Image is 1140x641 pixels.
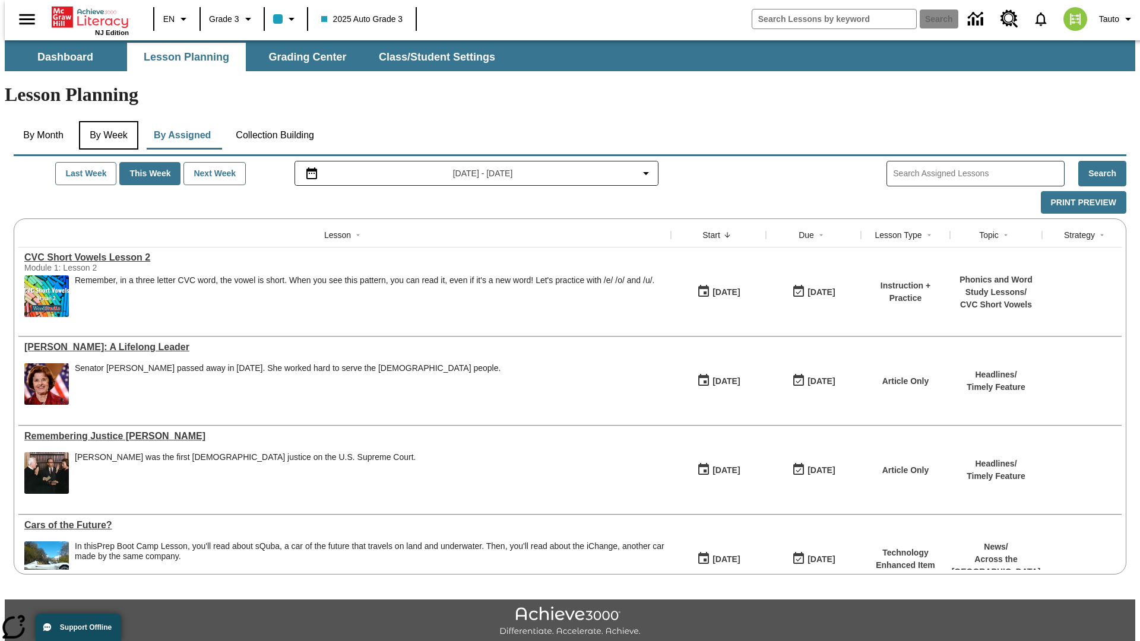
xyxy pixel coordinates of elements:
[867,280,944,304] p: Instruction + Practice
[144,121,220,150] button: By Assigned
[752,9,916,28] input: search field
[712,285,740,300] div: [DATE]
[967,369,1025,381] p: Headlines /
[36,614,121,641] button: Support Offline
[967,458,1025,470] p: Headlines /
[248,43,367,71] button: Grading Center
[893,165,1064,182] input: Search Assigned Lessons
[75,363,501,405] span: Senator Dianne Feinstein passed away in September 2023. She worked hard to serve the American peo...
[300,166,654,180] button: Select the date range menu item
[693,370,744,392] button: 10/13/25: First time the lesson was available
[979,229,999,241] div: Topic
[867,547,944,572] p: Technology Enhanced Item
[24,252,665,263] a: CVC Short Vowels Lesson 2, Lessons
[14,121,73,150] button: By Month
[814,228,828,242] button: Sort
[499,607,641,637] img: Achieve3000 Differentiate Accelerate Achieve
[209,13,239,26] span: Grade 3
[369,43,505,71] button: Class/Student Settings
[788,370,839,392] button: 10/13/25: Last day the lesson can be accessed
[204,8,260,30] button: Grade: Grade 3, Select a grade
[967,381,1025,394] p: Timely Feature
[693,281,744,303] button: 10/13/25: First time the lesson was available
[639,166,653,180] svg: Collapse Date Range Filter
[788,281,839,303] button: 10/13/25: Last day the lesson can be accessed
[720,228,734,242] button: Sort
[75,541,665,561] div: In this
[453,167,513,180] span: [DATE] - [DATE]
[24,342,665,353] div: Dianne Feinstein: A Lifelong Leader
[79,121,138,150] button: By Week
[24,520,665,531] a: Cars of the Future? , Lessons
[75,363,501,373] div: Senator [PERSON_NAME] passed away in [DATE]. She worked hard to serve the [DEMOGRAPHIC_DATA] people.
[799,229,814,241] div: Due
[24,252,665,263] div: CVC Short Vowels Lesson 2
[1099,13,1119,26] span: Tauto
[52,5,129,29] a: Home
[952,553,1041,578] p: Across the [GEOGRAPHIC_DATA]
[961,3,993,36] a: Data Center
[268,50,346,64] span: Grading Center
[24,342,665,353] a: Dianne Feinstein: A Lifelong Leader, Lessons
[24,541,69,583] img: High-tech automobile treading water.
[75,275,654,317] div: Remember, in a three letter CVC word, the vowel is short. When you see this pattern, you can read...
[693,548,744,570] button: 07/01/25: First time the lesson was available
[321,13,403,26] span: 2025 Auto Grade 3
[956,274,1036,299] p: Phonics and Word Study Lessons /
[1056,4,1094,34] button: Select a new avatar
[1094,8,1140,30] button: Profile/Settings
[999,228,1013,242] button: Sort
[922,228,936,242] button: Sort
[60,623,112,632] span: Support Offline
[882,464,929,477] p: Article Only
[5,43,506,71] div: SubNavbar
[226,121,324,150] button: Collection Building
[875,229,921,241] div: Lesson Type
[324,229,351,241] div: Lesson
[5,40,1135,71] div: SubNavbar
[24,431,665,442] a: Remembering Justice O'Connor, Lessons
[183,162,246,185] button: Next Week
[75,541,665,583] div: In this Prep Boot Camp Lesson, you'll read about sQuba, a car of the future that travels on land ...
[52,4,129,36] div: Home
[1041,191,1126,214] button: Print Preview
[1078,161,1126,186] button: Search
[24,520,665,531] div: Cars of the Future?
[1063,7,1087,31] img: avatar image
[788,459,839,481] button: 10/13/25: Last day the lesson can be accessed
[163,13,175,26] span: EN
[6,43,125,71] button: Dashboard
[144,50,229,64] span: Lesson Planning
[24,431,665,442] div: Remembering Justice O'Connor
[1095,228,1109,242] button: Sort
[1064,229,1095,241] div: Strategy
[24,452,69,494] img: Chief Justice Warren Burger, wearing a black robe, holds up his right hand and faces Sandra Day O...
[351,228,365,242] button: Sort
[119,162,180,185] button: This Week
[952,541,1041,553] p: News /
[1025,4,1056,34] a: Notifications
[9,2,45,37] button: Open side menu
[75,275,654,285] p: Remember, in a three letter CVC word, the vowel is short. When you see this pattern, you can read...
[993,3,1025,35] a: Resource Center, Will open in new tab
[967,470,1025,483] p: Timely Feature
[379,50,495,64] span: Class/Student Settings
[75,452,416,494] div: Sandra Day O'Connor was the first female justice on the U.S. Supreme Court.
[712,374,740,389] div: [DATE]
[807,285,835,300] div: [DATE]
[807,552,835,567] div: [DATE]
[127,43,246,71] button: Lesson Planning
[37,50,93,64] span: Dashboard
[693,459,744,481] button: 10/13/25: First time the lesson was available
[882,375,929,388] p: Article Only
[95,29,129,36] span: NJ Edition
[24,275,69,317] img: CVC Short Vowels Lesson 2.
[55,162,116,185] button: Last Week
[268,8,303,30] button: Class color is light blue. Change class color
[788,548,839,570] button: 08/01/26: Last day the lesson can be accessed
[807,374,835,389] div: [DATE]
[75,541,664,561] testabrev: Prep Boot Camp Lesson, you'll read about sQuba, a car of the future that travels on land and unde...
